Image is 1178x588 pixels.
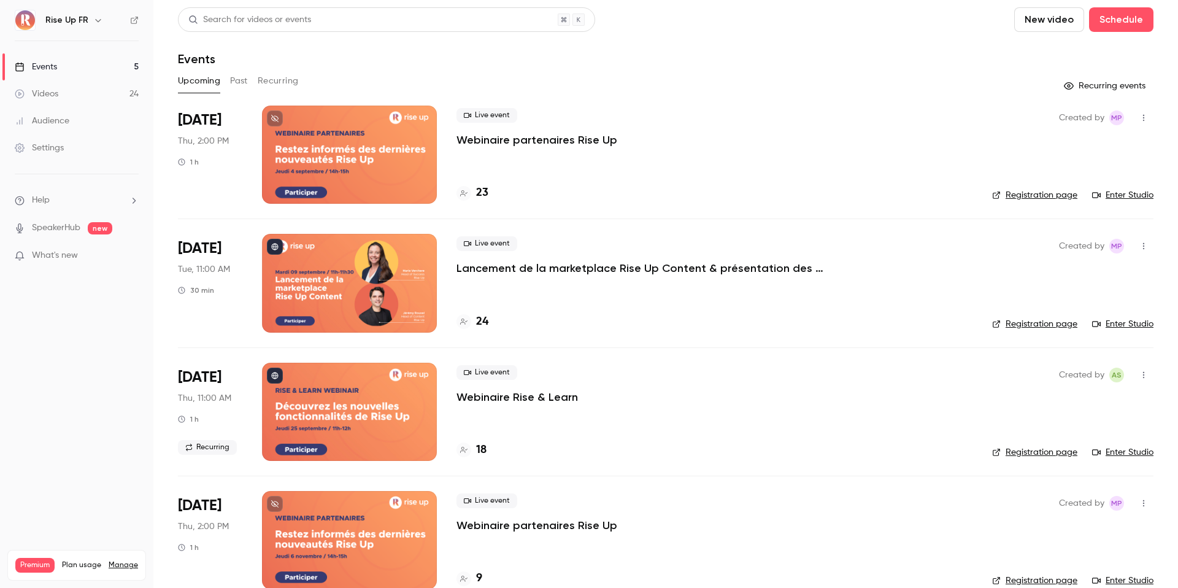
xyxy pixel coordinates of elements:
span: Live event [456,108,517,123]
div: Events [15,61,57,73]
h4: 24 [476,314,488,330]
a: Enter Studio [1092,318,1153,330]
h4: 18 [476,442,487,458]
a: 18 [456,442,487,458]
img: Rise Up FR [15,10,35,30]
a: 23 [456,185,488,201]
div: 1 h [178,414,199,424]
span: Thu, 2:00 PM [178,520,229,533]
span: [DATE] [178,239,221,258]
a: 24 [456,314,488,330]
div: Settings [15,142,64,154]
a: Lancement de la marketplace Rise Up Content & présentation des Content Playlists [456,261,825,276]
a: Webinaire partenaires Rise Up [456,133,617,147]
span: Morgane Philbert [1109,496,1124,511]
span: Tue, 11:00 AM [178,263,230,276]
button: Recurring [258,71,299,91]
span: Thu, 11:00 AM [178,392,231,404]
span: AS [1112,368,1122,382]
div: Sep 4 Thu, 2:00 PM (Europe/Paris) [178,106,242,204]
a: Manage [109,560,138,570]
div: 1 h [178,543,199,552]
a: Enter Studio [1092,574,1153,587]
a: Webinaire Rise & Learn [456,390,578,404]
a: Enter Studio [1092,189,1153,201]
span: What's new [32,249,78,262]
iframe: Noticeable Trigger [124,250,139,261]
button: Upcoming [178,71,220,91]
a: Registration page [992,189,1077,201]
h4: 23 [476,185,488,201]
span: Live event [456,365,517,380]
span: Aliocha Segard [1109,368,1124,382]
a: 9 [456,570,482,587]
span: Help [32,194,50,207]
div: Sep 9 Tue, 11:00 AM (Europe/Paris) [178,234,242,332]
span: [DATE] [178,368,221,387]
span: Live event [456,236,517,251]
a: Enter Studio [1092,446,1153,458]
div: 30 min [178,285,214,295]
button: Recurring events [1058,76,1153,96]
div: Audience [15,115,69,127]
div: 1 h [178,157,199,167]
span: Morgane Philbert [1109,239,1124,253]
h6: Rise Up FR [45,14,88,26]
div: Search for videos or events [188,14,311,26]
div: Videos [15,88,58,100]
span: MP [1111,496,1122,511]
button: Schedule [1089,7,1153,32]
span: Created by [1059,368,1104,382]
span: Plan usage [62,560,101,570]
span: new [88,222,112,234]
span: MP [1111,110,1122,125]
button: New video [1014,7,1084,32]
span: Created by [1059,110,1104,125]
span: Premium [15,558,55,573]
span: Created by [1059,239,1104,253]
h4: 9 [476,570,482,587]
div: Sep 25 Thu, 11:00 AM (Europe/Paris) [178,363,242,461]
span: MP [1111,239,1122,253]
button: Past [230,71,248,91]
h1: Events [178,52,215,66]
span: Created by [1059,496,1104,511]
a: Registration page [992,318,1077,330]
span: [DATE] [178,496,221,516]
span: Thu, 2:00 PM [178,135,229,147]
span: Recurring [178,440,237,455]
a: Webinaire partenaires Rise Up [456,518,617,533]
a: SpeakerHub [32,222,80,234]
span: Morgane Philbert [1109,110,1124,125]
li: help-dropdown-opener [15,194,139,207]
a: Registration page [992,574,1077,587]
a: Registration page [992,446,1077,458]
span: [DATE] [178,110,221,130]
span: Live event [456,493,517,508]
